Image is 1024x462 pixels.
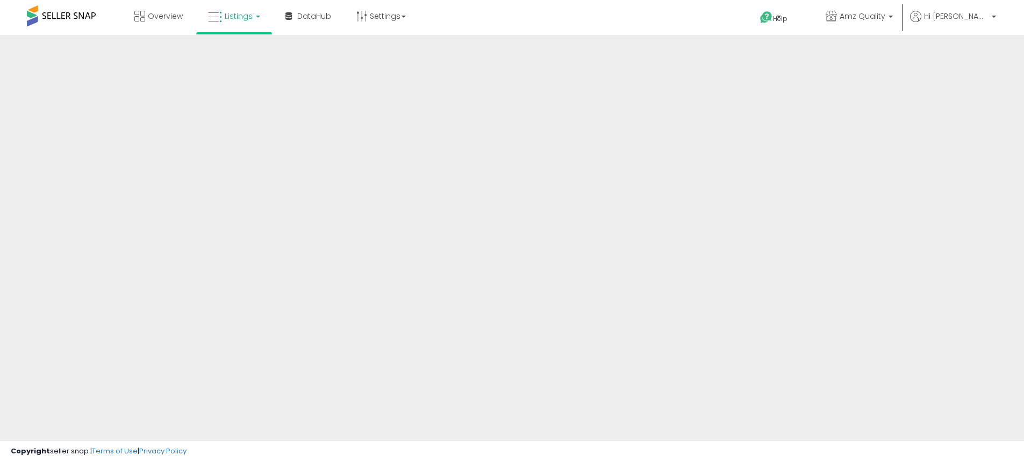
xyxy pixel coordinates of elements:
span: DataHub [297,11,331,22]
span: Help [773,14,787,23]
a: Hi [PERSON_NAME] [910,11,996,35]
i: Get Help [760,11,773,24]
span: Listings [225,11,253,22]
div: seller snap | | [11,446,187,457]
a: Terms of Use [92,446,138,456]
span: Hi [PERSON_NAME] [924,11,989,22]
a: Privacy Policy [139,446,187,456]
span: Amz Quality [840,11,885,22]
strong: Copyright [11,446,50,456]
span: Overview [148,11,183,22]
a: Help [751,3,808,35]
